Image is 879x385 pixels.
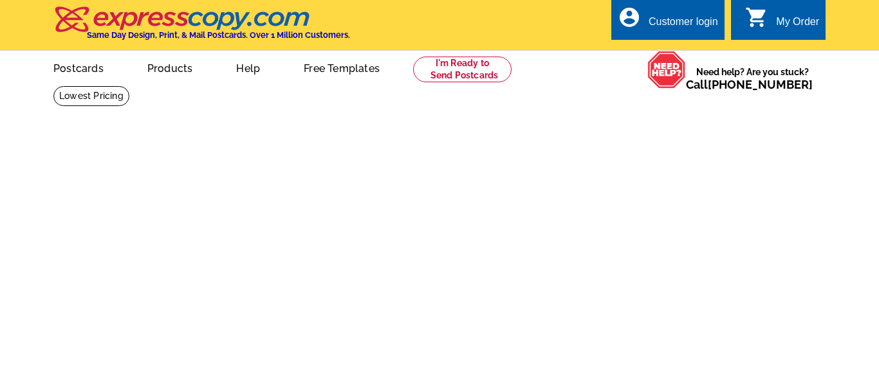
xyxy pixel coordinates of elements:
[745,14,819,30] a: shopping_cart My Order
[776,16,819,34] div: My Order
[686,78,813,91] span: Call
[708,78,813,91] a: [PHONE_NUMBER]
[283,52,400,82] a: Free Templates
[686,66,819,91] span: Need help? Are you stuck?
[618,14,718,30] a: account_circle Customer login
[87,30,350,40] h4: Same Day Design, Print, & Mail Postcards. Over 1 Million Customers.
[53,15,350,40] a: Same Day Design, Print, & Mail Postcards. Over 1 Million Customers.
[216,52,281,82] a: Help
[127,52,214,82] a: Products
[649,16,718,34] div: Customer login
[745,6,768,29] i: shopping_cart
[647,51,686,89] img: help
[618,6,641,29] i: account_circle
[33,52,124,82] a: Postcards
